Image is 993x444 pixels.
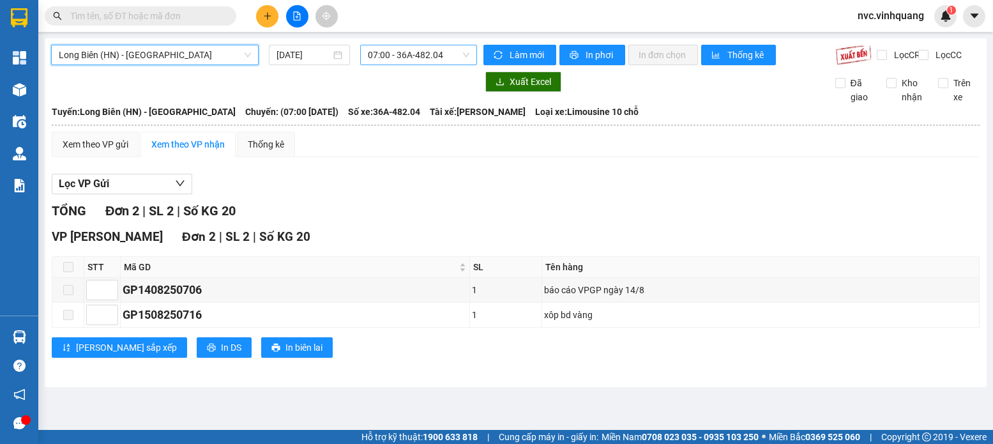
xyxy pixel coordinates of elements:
[472,283,540,297] div: 1
[485,72,561,92] button: downloadXuất Excel
[221,341,241,355] span: In DS
[544,308,977,322] div: xôp bd vàng
[126,56,241,68] strong: : [DOMAIN_NAME]
[13,360,26,372] span: question-circle
[496,77,504,88] span: download
[142,203,146,218] span: |
[121,303,470,328] td: GP1508250716
[969,10,980,22] span: caret-down
[805,432,860,442] strong: 0369 525 060
[84,257,121,278] th: STT
[177,203,180,218] span: |
[499,430,598,444] span: Cung cấp máy in - giấy in:
[263,11,272,20] span: plus
[494,50,504,61] span: sync
[361,430,478,444] span: Hỗ trợ kỹ thuật:
[835,45,872,65] img: 9k=
[940,10,951,22] img: icon-new-feature
[62,343,71,353] span: sort-ascending
[602,430,759,444] span: Miền Nam
[70,9,221,23] input: Tìm tên, số ĐT hoặc mã đơn
[9,12,63,66] img: logo
[11,8,27,27] img: logo-vxr
[13,83,26,96] img: warehouse-icon
[348,105,420,119] span: Số xe: 36A-482.04
[423,432,478,442] strong: 1900 633 818
[542,257,980,278] th: Tên hàng
[53,11,62,20] span: search
[963,5,985,27] button: caret-down
[285,341,322,355] span: In biên lai
[586,48,615,62] span: In phơi
[105,203,139,218] span: Đơn 2
[59,176,109,192] span: Lọc VP Gửi
[487,430,489,444] span: |
[175,178,185,188] span: down
[253,229,256,244] span: |
[470,257,542,278] th: SL
[277,48,330,62] input: 15/08/2025
[14,74,169,102] span: VP gửi:
[642,432,759,442] strong: 0708 023 035 - 0935 103 250
[286,5,308,27] button: file-add
[13,388,26,401] span: notification
[183,203,236,218] span: Số KG 20
[930,48,964,62] span: Lọc CC
[219,229,222,244] span: |
[59,45,251,65] span: Long Biên (HN) - Thanh Hóa
[248,137,284,151] div: Thống kê
[13,115,26,128] img: warehouse-icon
[123,281,467,299] div: GP1408250706
[261,337,333,358] button: printerIn biên lai
[63,137,128,151] div: Xem theo VP gửi
[52,174,192,194] button: Lọc VP Gửi
[142,43,225,53] strong: Hotline : 0889 23 23 23
[510,48,546,62] span: Làm mới
[123,306,467,324] div: GP1508250716
[472,308,540,322] div: 1
[711,50,722,61] span: bar-chart
[259,229,310,244] span: Số KG 20
[13,51,26,65] img: dashboard-icon
[701,45,776,65] button: bar-chartThống kê
[151,137,225,151] div: Xem theo VP nhận
[13,330,26,344] img: warehouse-icon
[97,11,271,25] strong: CÔNG TY TNHH VĨNH QUANG
[52,229,163,244] span: VP [PERSON_NAME]
[483,45,556,65] button: syncLàm mới
[762,434,766,440] span: ⚪️
[769,430,860,444] span: Miền Bắc
[845,76,877,104] span: Đã giao
[149,203,174,218] span: SL 2
[947,6,956,15] sup: 1
[897,76,929,104] span: Kho nhận
[949,6,953,15] span: 1
[256,5,278,27] button: plus
[14,74,169,102] span: [STREET_ADDRESS][PERSON_NAME]
[315,5,338,27] button: aim
[245,105,338,119] span: Chuyến: (07:00 [DATE])
[322,11,331,20] span: aim
[207,343,216,353] span: printer
[922,433,931,441] span: copyright
[124,260,457,274] span: Mã GD
[368,45,469,65] span: 07:00 - 36A-482.04
[52,337,187,358] button: sort-ascending[PERSON_NAME] sắp xếp
[570,50,580,61] span: printer
[52,203,86,218] span: TỔNG
[870,430,872,444] span: |
[727,48,766,62] span: Thống kê
[847,8,934,24] span: nvc.vinhquang
[13,147,26,160] img: warehouse-icon
[889,48,922,62] span: Lọc CR
[76,341,177,355] span: [PERSON_NAME] sắp xếp
[510,75,551,89] span: Xuất Excel
[13,179,26,192] img: solution-icon
[132,27,236,41] strong: PHIẾU GỬI HÀNG
[544,283,977,297] div: báo cáo VPGP ngày 14/8
[182,229,216,244] span: Đơn 2
[948,76,980,104] span: Trên xe
[292,11,301,20] span: file-add
[535,105,639,119] span: Loại xe: Limousine 10 chỗ
[126,57,158,67] span: Website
